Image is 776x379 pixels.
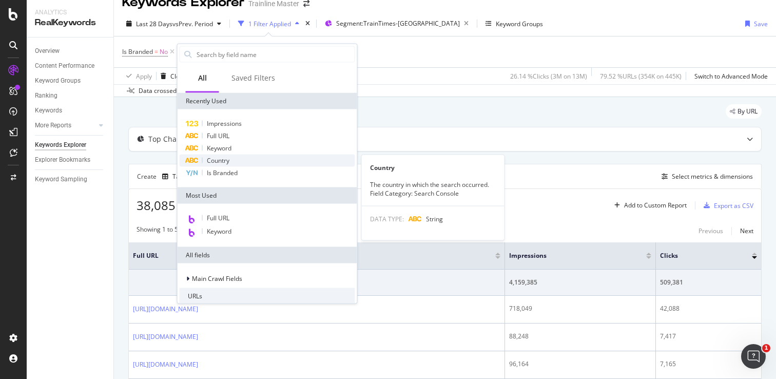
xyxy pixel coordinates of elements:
span: By URL [738,108,758,115]
span: 38,085 Entries found [137,197,256,214]
div: Add to Custom Report [624,202,687,209]
button: Export as CSV [700,197,753,214]
a: Keyword Groups [35,75,106,86]
div: The country in which the search occurred. Field Category: Search Console [362,180,505,198]
div: Next [740,226,753,235]
div: URLs [180,288,355,305]
div: Top Charts [148,134,186,144]
div: Content Performance [35,61,94,71]
div: Country [362,163,505,172]
button: Select metrics & dimensions [657,170,753,183]
span: DATA TYPE: [370,215,404,223]
span: Country [207,156,229,165]
button: Clear [157,68,186,84]
div: 4,159,385 [509,278,651,287]
button: Next [740,225,753,237]
span: Main Crawl Fields [192,274,242,283]
div: Explorer Bookmarks [35,155,90,165]
div: Table [172,174,188,180]
div: Overview [35,46,60,56]
div: 718,049 [509,304,651,313]
div: times [303,18,312,29]
div: legacy label [726,104,762,119]
button: Add to Custom Report [610,197,687,214]
div: All fields [178,247,357,263]
div: 88,248 [509,332,651,341]
span: 1 [762,344,770,352]
a: [URL][DOMAIN_NAME] [133,304,198,314]
button: Save [741,15,768,32]
a: More Reports [35,120,96,131]
div: 79.52 % URLs ( 354K on 445K ) [600,72,682,81]
span: Full URL [133,251,480,260]
span: = [154,47,158,56]
div: Previous [699,226,723,235]
div: Keyword Groups [496,20,543,28]
a: Overview [35,46,106,56]
a: Keywords [35,105,106,116]
span: Clicks [660,251,736,260]
span: Is Branded [122,47,153,56]
span: Keyword [207,227,231,236]
a: [URL][DOMAIN_NAME] [133,359,198,370]
span: Segment: TrainTimes-[GEOGRAPHIC_DATA] [336,19,460,28]
span: No [160,45,168,59]
div: Select metrics & dimensions [672,172,753,181]
button: Table [158,168,201,185]
span: vs Prev. Period [172,20,213,28]
a: Ranking [35,90,106,101]
a: Keywords Explorer [35,140,106,150]
iframe: Intercom live chat [741,344,766,369]
div: 96,164 [509,359,651,369]
div: Keyword Groups [35,75,81,86]
a: Explorer Bookmarks [35,155,106,165]
button: Switch to Advanced Mode [690,68,768,84]
div: Showing 1 to 50 of 38,085 entries [137,225,231,237]
span: Last 28 Days [136,20,172,28]
div: RealKeywords [35,17,105,29]
div: 1 Filter Applied [248,20,291,28]
button: Previous [699,225,723,237]
div: More Reports [35,120,71,131]
div: 42,088 [660,304,757,313]
div: 509,381 [660,278,757,287]
div: 7,165 [660,359,757,369]
button: Apply [122,68,152,84]
div: 7,417 [660,332,757,341]
div: Apply [136,72,152,81]
div: Create [137,168,201,185]
span: Full URL [207,214,229,222]
a: Keyword Sampling [35,174,106,185]
div: Switch to Advanced Mode [694,72,768,81]
div: Clear [170,72,186,81]
div: Export as CSV [714,201,753,210]
div: Recently Used [178,93,357,109]
div: Most Used [178,187,357,204]
span: Keyword [207,144,231,153]
span: Impressions [509,251,630,260]
div: Ranking [35,90,57,101]
button: 1 Filter Applied [234,15,303,32]
div: Data crossed with the Crawl [139,86,219,96]
a: [URL][DOMAIN_NAME] [133,332,198,342]
div: Keyword Sampling [35,174,87,185]
span: Full URL [207,131,229,140]
span: Impressions [207,119,242,128]
div: Save [754,20,768,28]
span: Is Branded [207,168,238,177]
div: Analytics [35,8,105,17]
button: Keyword Groups [481,15,547,32]
span: String [426,215,443,223]
a: Content Performance [35,61,106,71]
div: Keywords Explorer [35,140,86,150]
button: Segment:TrainTimes-[GEOGRAPHIC_DATA] [321,15,473,32]
div: Saved Filters [231,73,275,83]
input: Search by field name [196,47,355,62]
div: 26.14 % Clicks ( 3M on 13M ) [510,72,587,81]
div: Keywords [35,105,62,116]
button: Last 28 DaysvsPrev. Period [122,15,225,32]
div: All [198,73,207,83]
